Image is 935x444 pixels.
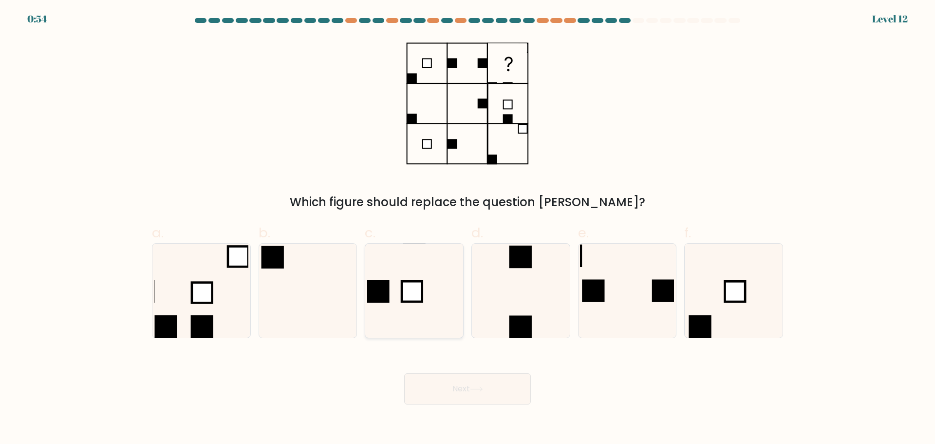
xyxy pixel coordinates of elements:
span: b. [259,223,270,242]
button: Next [404,373,531,405]
span: a. [152,223,164,242]
span: d. [471,223,483,242]
div: Level 12 [872,12,908,26]
span: c. [365,223,375,242]
span: e. [578,223,589,242]
div: 0:54 [27,12,47,26]
span: f. [684,223,691,242]
div: Which figure should replace the question [PERSON_NAME]? [158,193,777,211]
